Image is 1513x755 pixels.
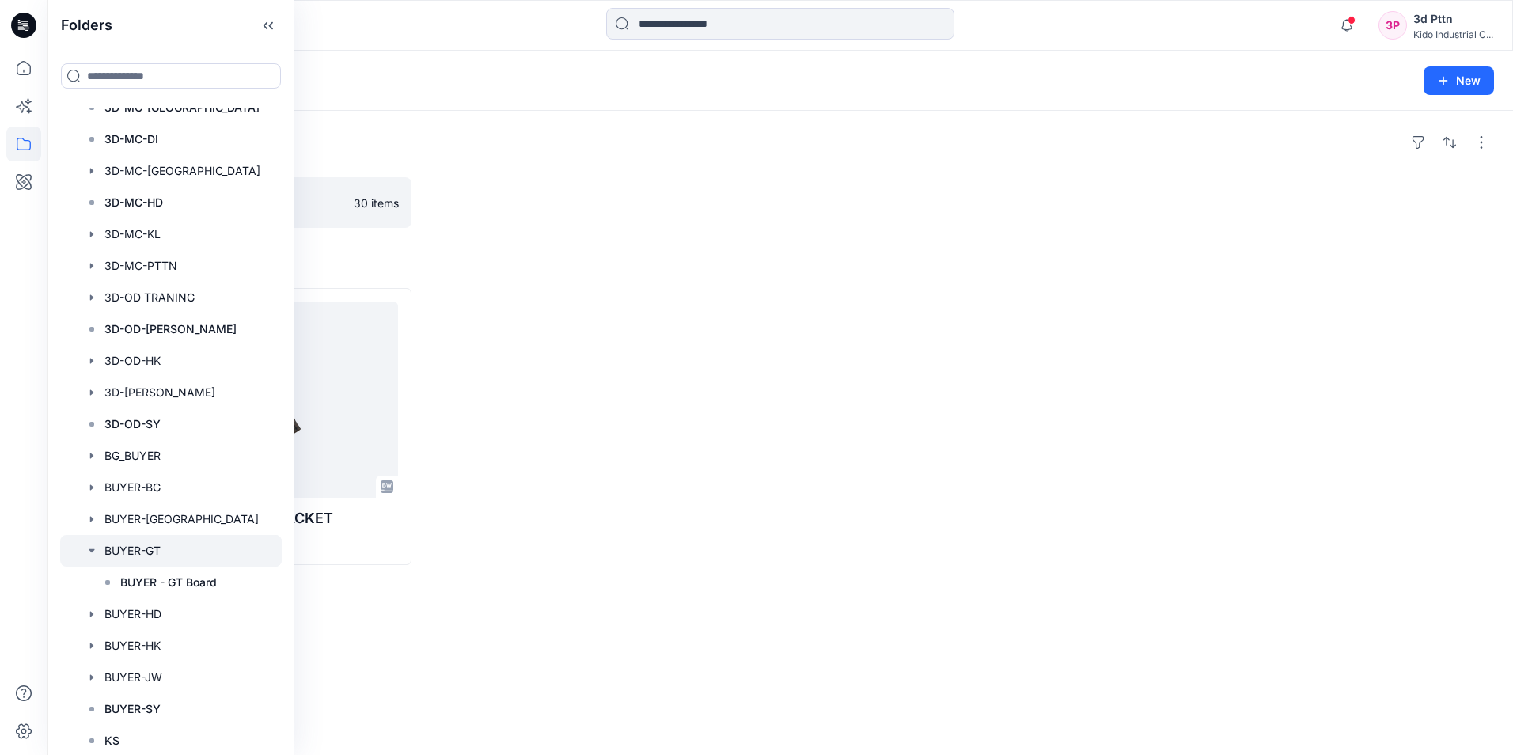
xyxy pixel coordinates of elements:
h4: Styles [66,253,1494,272]
div: Kido Industrial C... [1413,28,1493,40]
div: 3d Pttn [1413,9,1493,28]
button: New [1424,66,1494,95]
p: 3D-OD-[PERSON_NAME] [104,320,237,339]
p: 3D-MC-[GEOGRAPHIC_DATA] [104,98,260,117]
p: 3D-MC-HD [104,193,163,212]
p: 30 items [354,195,399,211]
p: 3D-OD-SY [104,415,161,434]
div: 3P [1378,11,1407,40]
p: KS [104,731,119,750]
p: BUYER - GT Board [120,573,217,592]
p: BUYER-SY [104,700,161,719]
p: 3D-MC-DI [104,130,158,149]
